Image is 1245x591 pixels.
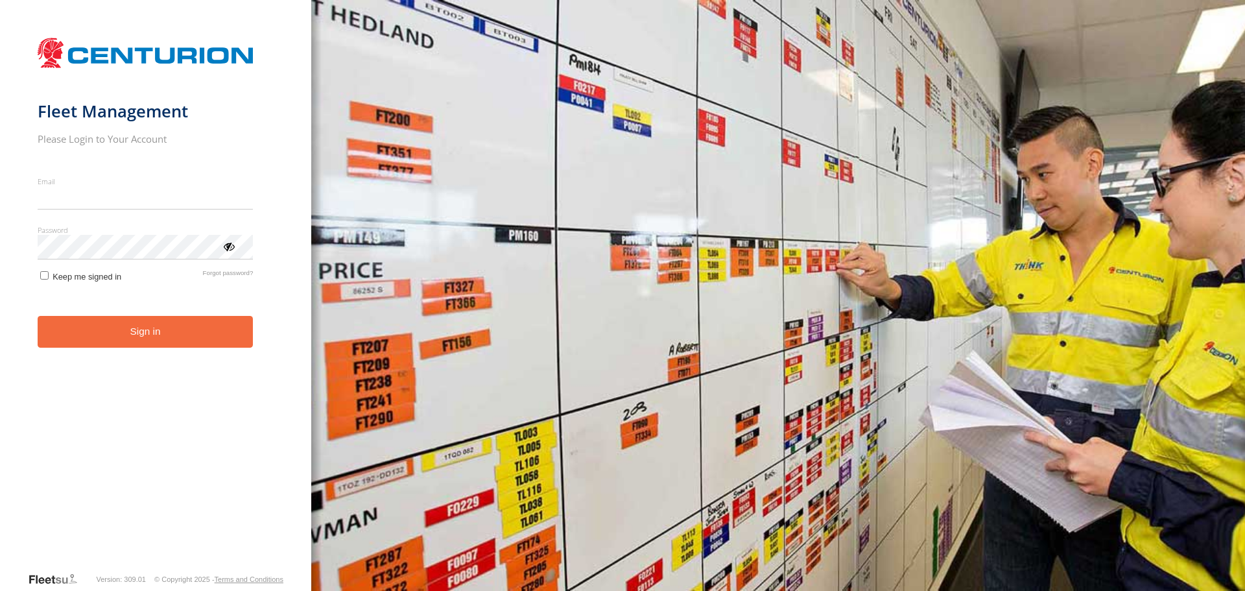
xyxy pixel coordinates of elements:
button: Sign in [38,316,254,348]
h1: Fleet Management [38,101,254,122]
label: Password [38,225,254,235]
h2: Please Login to Your Account [38,132,254,145]
input: Keep me signed in [40,271,49,280]
label: Email [38,176,254,186]
img: Centurion Transport [38,36,254,69]
a: Forgot password? [203,269,254,282]
div: Version: 309.01 [97,575,146,583]
a: Terms and Conditions [215,575,283,583]
div: © Copyright 2025 - [154,575,283,583]
div: ViewPassword [222,239,235,252]
span: Keep me signed in [53,272,121,282]
form: main [38,31,274,572]
a: Visit our Website [28,573,88,586]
